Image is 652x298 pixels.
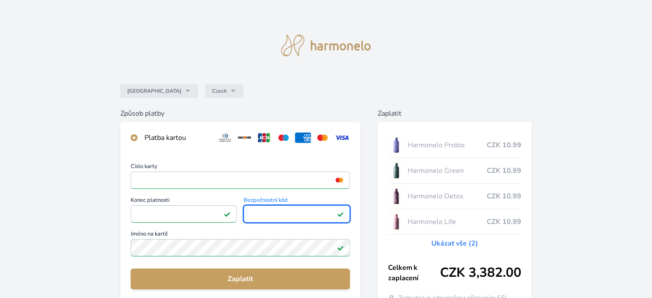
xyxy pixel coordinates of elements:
[138,274,343,284] span: Zaplatit
[131,239,350,256] input: Jméno na kartěPlatné pole
[131,198,237,205] span: Konec platnosti
[120,84,198,98] button: [GEOGRAPHIC_DATA]
[334,133,350,143] img: visa.svg
[145,133,210,143] div: Platba kartou
[247,208,346,220] iframe: Iframe pro bezpečnostní kód
[256,133,272,143] img: jcb.svg
[295,133,311,143] img: amex.svg
[487,165,521,176] span: CZK 10.99
[131,231,350,239] span: Jméno na kartě
[388,160,405,181] img: CLEAN_GREEN_se_stinem_x-lo.jpg
[487,217,521,227] span: CZK 10.99
[388,262,440,283] span: Celkem k zaplacení
[276,133,292,143] img: maestro.svg
[135,174,346,186] iframe: Iframe pro číslo karty
[315,133,331,143] img: mc.svg
[224,211,231,217] img: Platné pole
[408,217,487,227] span: Harmonelo Life
[487,140,521,150] span: CZK 10.99
[487,191,521,201] span: CZK 10.99
[337,244,344,251] img: Platné pole
[212,87,227,94] span: Czech
[237,133,253,143] img: discover.svg
[408,191,487,201] span: Harmonelo Detox
[388,185,405,207] img: DETOX_se_stinem_x-lo.jpg
[388,134,405,156] img: CLEAN_PROBIO_se_stinem_x-lo.jpg
[388,211,405,233] img: CLEAN_LIFE_se_stinem_x-lo.jpg
[131,164,350,172] span: Číslo karty
[217,133,233,143] img: diners.svg
[281,35,371,56] img: logo.svg
[408,165,487,176] span: Harmonelo Green
[205,84,244,98] button: Czech
[378,108,532,119] h6: Zaplatit
[135,208,233,220] iframe: Iframe pro datum vypršení platnosti
[408,140,487,150] span: Harmonelo Probio
[431,238,478,249] a: Ukázat vše (2)
[244,198,350,205] span: Bezpečnostní kód
[127,87,181,94] span: [GEOGRAPHIC_DATA]
[337,211,344,217] img: Platné pole
[440,265,521,281] span: CZK 3,382.00
[120,108,360,119] h6: Způsob platby
[131,269,350,289] button: Zaplatit
[334,176,345,184] img: mc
